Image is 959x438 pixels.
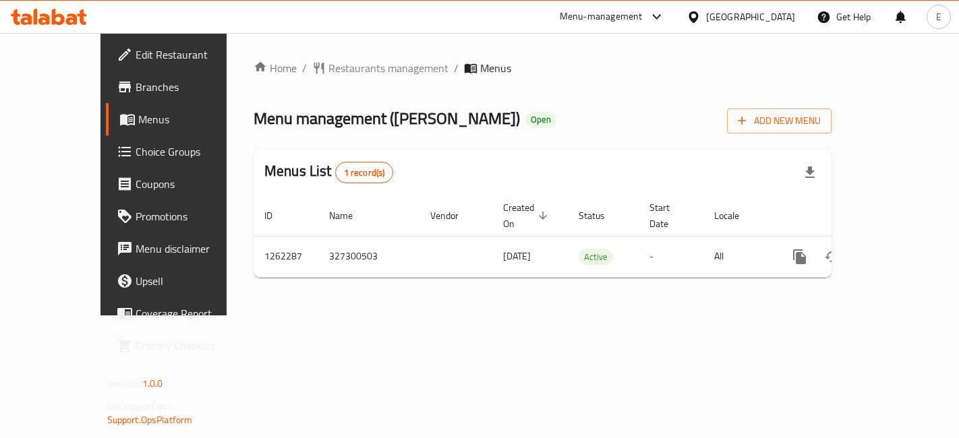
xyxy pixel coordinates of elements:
span: Coverage Report [136,305,250,321]
a: Restaurants management [312,60,448,76]
div: [GEOGRAPHIC_DATA] [706,9,795,24]
div: Export file [794,156,826,189]
span: Status [579,208,622,224]
span: Choice Groups [136,144,250,160]
span: Open [525,114,556,125]
a: Promotions [106,200,260,232]
h2: Menus List [264,161,393,183]
a: Branches [106,71,260,103]
span: Version: [107,375,140,392]
a: Edit Restaurant [106,38,260,71]
td: All [703,236,773,277]
span: 1.0.0 [142,375,163,392]
a: Choice Groups [106,135,260,168]
li: / [454,60,459,76]
span: Edit Restaurant [136,46,250,63]
div: Total records count [335,162,394,183]
span: Locale [714,208,757,224]
span: Restaurants management [328,60,448,76]
a: Coverage Report [106,297,260,330]
td: 327300503 [318,236,419,277]
th: Actions [773,195,924,237]
span: Menus [480,60,511,76]
a: Home [254,60,297,76]
span: Grocery Checklist [136,338,250,354]
span: Add New Menu [738,113,821,129]
span: ID [264,208,290,224]
table: enhanced table [254,195,924,278]
span: E [936,9,941,24]
span: Coupons [136,176,250,192]
a: Upsell [106,265,260,297]
button: Change Status [816,241,848,273]
span: 1 record(s) [336,166,393,179]
a: Menus [106,103,260,135]
span: Menu management ( [PERSON_NAME] ) [254,103,520,133]
a: Grocery Checklist [106,330,260,362]
span: Name [329,208,370,224]
div: Open [525,112,556,128]
span: Menus [138,111,250,127]
a: Menu disclaimer [106,232,260,265]
a: Support.OpsPlatform [107,411,193,429]
span: Start Date [649,199,687,232]
span: Get support on: [107,398,169,415]
button: more [784,241,816,273]
div: Menu-management [560,9,643,25]
span: [DATE] [503,247,531,265]
span: Active [579,249,613,265]
span: Upsell [136,273,250,289]
li: / [302,60,307,76]
span: Created On [503,199,552,232]
button: Add New Menu [727,108,832,133]
span: Menu disclaimer [136,241,250,257]
span: Promotions [136,208,250,224]
td: - [639,236,703,277]
a: Coupons [106,168,260,200]
nav: breadcrumb [254,60,832,76]
td: 1262287 [254,236,318,277]
span: Branches [136,79,250,95]
span: Vendor [430,208,476,224]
